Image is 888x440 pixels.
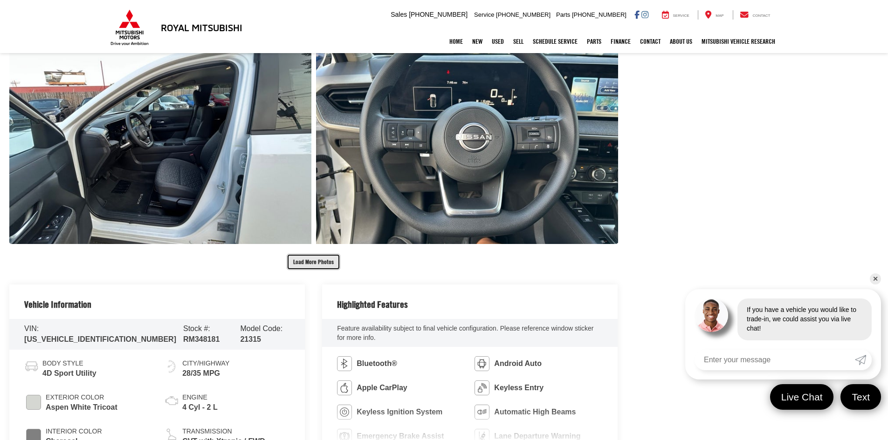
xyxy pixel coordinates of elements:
a: Contact [635,30,665,53]
button: Load More Photos [287,254,340,270]
span: [PHONE_NUMBER] [572,11,626,18]
a: Used [487,30,509,53]
a: Home [445,30,468,53]
img: Fuel Economy [164,359,179,374]
a: Facebook: Click to visit our Facebook page [634,11,640,18]
img: 2025 Nissan Kicks SV [7,16,315,247]
a: Submit [855,350,872,370]
span: Exterior Color [46,393,117,402]
span: Stock #: [183,325,210,332]
span: Service [673,14,689,18]
span: 21315 [240,335,261,343]
span: RM348181 [183,335,220,343]
a: Expand Photo 10 [9,18,311,244]
img: Keyless Ignition System [337,405,352,420]
a: Service [655,10,696,20]
span: Android Auto [494,359,542,369]
span: Model Code: [240,325,282,332]
a: Schedule Service: Opens in a new tab [528,30,582,53]
span: Sales [391,11,407,18]
span: Text [847,391,874,403]
img: Bluetooth® [337,356,352,371]
span: Body Style [42,359,96,368]
span: VIN: [24,325,39,332]
img: 2025 Nissan Kicks SV [313,16,621,247]
span: Map [716,14,723,18]
span: [PHONE_NUMBER] [409,11,468,18]
a: Finance [606,30,635,53]
span: Service [474,11,494,18]
h2: Vehicle Information [24,299,91,310]
a: Parts: Opens in a new tab [582,30,606,53]
a: Map [698,10,730,20]
span: Parts [556,11,570,18]
span: Aspen White Tricoat [46,402,117,413]
span: Keyless Entry [494,383,544,393]
img: Android Auto [475,356,489,371]
span: 4D Sport Utility [42,368,96,379]
span: [US_VEHICLE_IDENTIFICATION_NUMBER] [24,335,176,343]
span: City/Highway [182,359,229,368]
span: Contact [752,14,770,18]
a: Expand Photo 11 [316,18,618,244]
div: If you have a vehicle you would like to trade-in, we could assist you via live chat! [737,298,872,340]
h3: Royal Mitsubishi [161,22,242,33]
a: Live Chat [770,384,834,410]
input: Enter your message [695,350,855,370]
a: Mitsubishi Vehicle Research [697,30,780,53]
span: Apple CarPlay [357,383,407,393]
img: Mitsubishi [109,9,151,46]
span: 28/35 MPG [182,368,229,379]
span: #D5D7D2 [26,395,41,410]
a: Contact [733,10,778,20]
a: Instagram: Click to visit our Instagram page [641,11,648,18]
span: Live Chat [777,391,827,403]
span: Interior Color [46,427,102,436]
span: 4 Cyl - 2 L [182,402,218,413]
span: Bluetooth® [357,359,397,369]
span: [PHONE_NUMBER] [496,11,551,18]
img: Apple CarPlay [337,380,352,395]
a: Text [840,384,881,410]
a: New [468,30,487,53]
img: Keyless Entry [475,380,489,395]
a: About Us [665,30,697,53]
img: Automatic High Beams [475,405,489,420]
h2: Highlighted Features [337,299,408,310]
span: Transmission [182,427,265,436]
a: Sell [509,30,528,53]
img: Agent profile photo [695,298,728,332]
span: Engine [182,393,218,402]
span: Feature availability subject to final vehicle configuration. Please reference window sticker for ... [337,325,593,341]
